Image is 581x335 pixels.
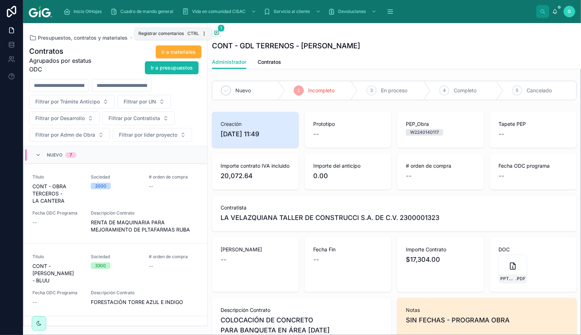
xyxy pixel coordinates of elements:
span: [DATE] 11:49 [221,129,290,139]
a: TítuloCONT - [PERSON_NAME] - BLUUSociedad3300# orden de compra--Fecha ODC Programa--Descripción C... [24,243,207,316]
span: Fecha ODC Programa [32,210,82,216]
span: Devoluciones [338,9,366,14]
button: Seleccionar botón [29,111,99,125]
div: 7 [70,152,72,158]
span: 2 [298,88,300,93]
span: Presupuestos, contratos y materiales [38,34,128,41]
span: -- [498,171,504,181]
span: -- [149,263,153,270]
span: PPTO---GDL-TERRENOS---[PERSON_NAME]---Banqueta-[DATE]-Etapa-1 [500,276,515,282]
h1: CONT - GDL TERRENOS - [PERSON_NAME] [212,41,360,51]
span: Filtrar por Desarrollo [35,115,85,122]
h1: Contratos [29,46,99,56]
button: Ir a presupuestos [145,61,199,74]
span: 1 [218,25,225,32]
span: En proceso [381,87,407,94]
span: Incompleto [308,87,334,94]
button: Seleccionar botón [29,95,115,109]
span: CONT - OBRA TERCEROS - LA CANTERA [32,183,82,204]
span: Filtrar por líder proyecto [119,131,177,138]
span: 3 [371,88,373,93]
span: -- [149,183,153,190]
span: Filtrar por Admn de Obra [35,131,95,138]
span: -- [221,255,226,265]
button: Seleccionar botón [117,95,171,109]
span: -- [313,255,319,265]
span: 4 [443,88,446,93]
span: -- [32,299,37,306]
span: Filtrar por Contratista [108,115,160,122]
span: Administrador [212,58,246,66]
span: Agrupados por estatus ODC [29,56,99,74]
span: Filtrar por Trámite Anticipo [35,98,100,105]
button: Seleccionar botón [102,111,175,125]
span: CONT - [PERSON_NAME] - BLUU [32,263,82,284]
button: Ir a materiales [156,45,201,58]
span: 5 [516,88,519,93]
span: Fecha Fin [313,246,383,253]
span: Nuevo [235,87,251,94]
span: Ir a materiales [161,48,196,56]
span: Sociedad [91,174,141,180]
span: .PDF [515,276,525,282]
span: $17,304.00 [406,255,475,265]
span: # orden de compra [149,174,199,180]
span: [PERSON_NAME] [221,246,290,253]
span: FORESTACIÓN TORRE AZUL E INDIGO [91,299,199,306]
span: Importe Contrato [406,246,475,253]
a: Inicio OtHojas [61,5,107,18]
span: Registrar comentarios [138,31,184,36]
span: SIN FECHAS - PROGRAMA OBRA [406,315,568,325]
span: DOC [498,246,568,253]
div: 2000 [95,183,106,189]
div: 3300 [95,263,106,269]
span: 0.00 [313,171,383,181]
span: Fecha ODC Programa [32,290,82,296]
a: Contratos [258,56,281,70]
span: Ctrl [187,30,200,37]
span: Descripción Contrato [91,290,199,296]
div: W2240140117 [410,129,439,136]
span: 20,072.64 [221,171,290,181]
span: Inicio OtHojas [74,9,102,14]
span: LA VELAZQUIANA TALLER DE CONSTRUCCI S.A. DE C.V. 2300001323 [221,213,439,223]
span: Vida en comunidad CISAC [192,9,245,14]
span: -- [313,129,319,139]
span: Nuevo [47,152,62,158]
span: -- [406,171,412,181]
span: -- [32,219,37,226]
span: Descripción Contrato [221,307,383,314]
button: 1 [212,29,221,38]
span: Ir a presupuestos [151,64,193,71]
span: Sociedad [91,254,141,260]
a: Cuadro de mando general [108,5,178,18]
span: Título [32,174,82,180]
a: Vida en comunidad CISAC [180,5,260,18]
a: Devoluciones [326,5,380,18]
span: Cuadro de mando general [120,9,173,14]
span: Notas [406,307,568,314]
span: # orden de compra [406,162,475,169]
span: Fecha ODC programa [498,162,568,169]
span: RENTA DE MAQUINARIA PARA MEJORAMIENTO DE PLTAFARMAS RUBA [91,219,199,233]
span: PEP_Obra [406,120,475,128]
span: Creación [221,120,290,128]
button: Seleccionar botón [29,128,110,142]
img: App logo [29,6,52,17]
span: Prototipo [313,120,383,128]
button: Seleccionar botón [113,128,192,142]
span: Descripción Contrato [91,210,199,216]
span: Importe del anticipo [313,162,383,169]
span: G [568,9,571,14]
span: Servicio al cliente [274,9,310,14]
div: Contenido desplazable [58,4,536,19]
a: TítuloCONT - OBRA TERCEROS - LA CANTERASociedad2000# orden de compra--Fecha ODC Programa--Descrip... [24,164,207,243]
span: Tapete PEP [498,120,568,128]
span: Contratista [221,204,568,211]
span: ] [201,31,207,36]
a: Servicio al cliente [261,5,324,18]
span: # orden de compra [149,254,199,260]
span: Filtrar por UN [124,98,156,105]
a: Administrador [212,56,246,69]
span: Completo [454,87,476,94]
